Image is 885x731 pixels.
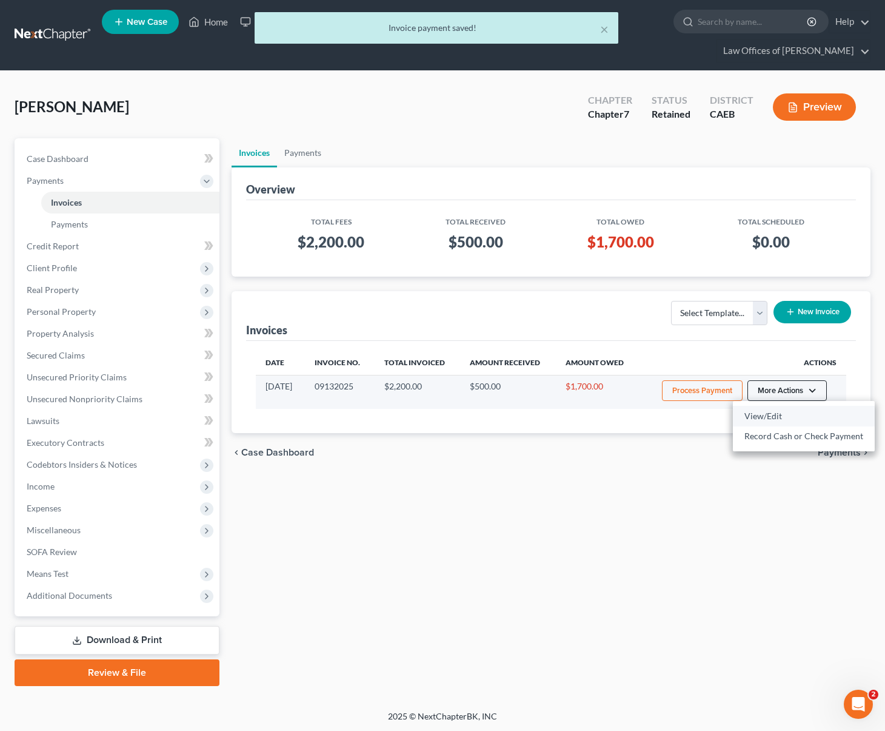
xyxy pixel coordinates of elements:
[51,219,88,229] span: Payments
[460,375,556,409] td: $500.00
[27,263,77,273] span: Client Profile
[27,372,127,382] span: Unsecured Priority Claims
[27,175,64,186] span: Payments
[27,481,55,491] span: Income
[588,93,632,107] div: Chapter
[556,375,639,409] td: $1,700.00
[773,301,851,323] button: New Invoice
[51,197,82,207] span: Invoices
[256,210,406,227] th: Total Fees
[27,590,112,601] span: Additional Documents
[652,93,690,107] div: Status
[17,323,219,345] a: Property Analysis
[41,192,219,214] a: Invoices
[717,40,870,62] a: Law Offices of [PERSON_NAME]
[861,448,870,457] i: chevron_right
[869,690,878,699] span: 2
[232,448,241,457] i: chevron_left
[375,375,460,409] td: $2,200.00
[265,232,396,252] h3: $2,200.00
[182,11,234,33] a: Home
[27,416,59,426] span: Lawsuits
[256,375,305,409] td: [DATE]
[600,22,609,36] button: ×
[698,10,809,33] input: Search by name...
[27,437,104,448] span: Executory Contracts
[27,306,96,317] span: Personal Property
[710,107,753,121] div: CAEB
[256,351,305,375] th: Date
[624,108,629,120] span: 7
[313,11,406,33] a: Directory Cases
[241,448,314,457] span: Case Dashboard
[15,98,129,115] span: [PERSON_NAME]
[232,138,277,167] a: Invoices
[27,285,79,295] span: Real Property
[27,503,61,513] span: Expenses
[17,388,219,410] a: Unsecured Nonpriority Claims
[15,626,219,655] a: Download & Print
[747,380,827,401] button: More Actions
[555,232,686,252] h3: $1,700.00
[696,210,846,227] th: Total Scheduled
[652,107,690,121] div: Retained
[17,235,219,257] a: Credit Report
[17,410,219,432] a: Lawsuits
[27,394,142,404] span: Unsecured Nonpriority Claims
[27,153,88,164] span: Case Dashboard
[234,11,313,33] a: Client Portal
[406,11,474,33] a: DebtorCC
[556,351,639,375] th: Amount Owed
[232,448,314,457] button: chevron_left Case Dashboard
[818,448,870,457] button: Payments chevron_right
[460,351,556,375] th: Amount Received
[27,568,68,579] span: Means Test
[818,448,861,457] span: Payments
[733,426,875,446] a: Record Cash or Check Payment
[305,351,374,375] th: Invoice No.
[375,351,460,375] th: Total Invoiced
[246,323,287,337] div: Invoices
[706,232,837,252] h3: $0.00
[246,182,295,197] div: Overview
[406,210,545,227] th: Total Received
[27,328,94,339] span: Property Analysis
[27,547,77,557] span: SOFA Review
[27,241,79,251] span: Credit Report
[17,345,219,366] a: Secured Claims
[662,380,743,401] button: Process Payment
[710,93,753,107] div: District
[305,375,374,409] td: 09132025
[545,210,695,227] th: Total Owed
[829,11,870,33] a: Help
[416,232,535,252] h3: $500.00
[588,107,632,121] div: Chapter
[474,11,542,33] a: Payments
[27,459,137,470] span: Codebtors Insiders & Notices
[17,541,219,563] a: SOFA Review
[844,690,873,719] iframe: Intercom live chat
[17,148,219,170] a: Case Dashboard
[733,406,875,426] a: View/Edit
[639,351,846,375] th: Actions
[27,525,81,535] span: Miscellaneous
[773,93,856,121] button: Preview
[17,366,219,388] a: Unsecured Priority Claims
[15,659,219,686] a: Review & File
[27,350,85,360] span: Secured Claims
[41,214,219,235] a: Payments
[733,401,875,451] div: More Actions
[264,22,609,34] div: Invoice payment saved!
[277,138,329,167] a: Payments
[17,432,219,454] a: Executory Contracts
